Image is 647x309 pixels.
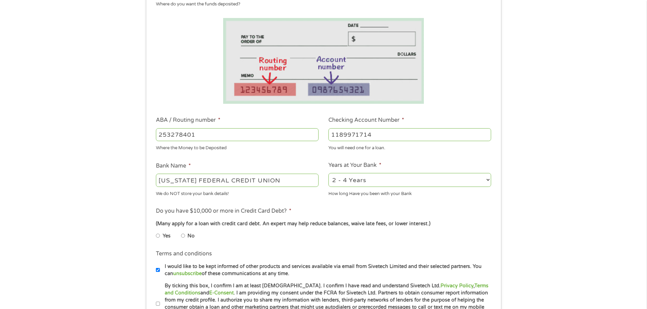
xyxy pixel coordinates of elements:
[328,128,491,141] input: 345634636
[156,220,491,228] div: (Many apply for a loan with credit card debt. An expert may help reduce balances, waive late fees...
[223,18,424,104] img: Routing number location
[156,117,220,124] label: ABA / Routing number
[163,232,170,240] label: Yes
[160,263,493,277] label: I would like to be kept informed of other products and services available via email from Sivetech...
[156,188,319,197] div: We do NOT store your bank details!
[173,271,202,276] a: unsubscribe
[156,250,212,257] label: Terms and conditions
[328,117,404,124] label: Checking Account Number
[165,283,488,296] a: Terms and Conditions
[187,232,195,240] label: No
[156,142,319,152] div: Where the Money to be Deposited
[156,128,319,141] input: 263177916
[209,290,234,296] a: E-Consent
[328,188,491,197] div: How long Have you been with your Bank
[156,208,291,215] label: Do you have $10,000 or more in Credit Card Debt?
[156,162,191,170] label: Bank Name
[441,283,473,289] a: Privacy Policy
[328,142,491,152] div: You will need one for a loan.
[156,1,486,8] div: Where do you want the funds deposited?
[328,162,381,169] label: Years at Your Bank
